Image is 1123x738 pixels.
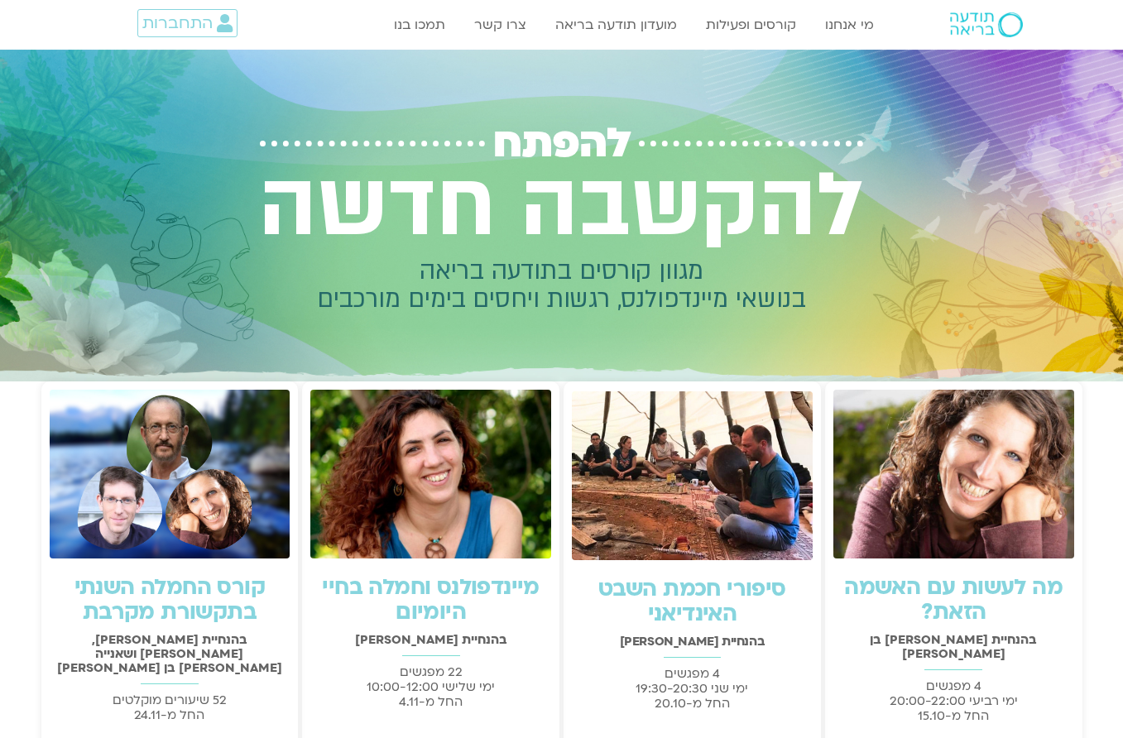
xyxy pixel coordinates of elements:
p: 4 מפגשים ימי שני 19:30-20:30 [572,666,813,711]
a: קורס החמלה השנתי בתקשורת מקרבת [74,573,265,627]
p: 22 מפגשים ימי שלישי 10:00-12:00 החל מ-4.11 [310,664,551,709]
span: החל מ-20.10 [655,695,730,712]
a: צרו קשר [466,9,535,41]
h2: בהנחיית [PERSON_NAME] בן [PERSON_NAME] [833,633,1074,661]
h2: בהנחיית [PERSON_NAME] [572,635,813,649]
img: תודעה בריאה [950,12,1023,37]
a: מיינדפולנס וחמלה בחיי היומיום [322,573,539,627]
a: מי אנחנו [817,9,882,41]
h2: להקשבה חדשה [238,156,886,257]
p: 52 שיעורים מוקלטים החל מ-24.11 [50,692,290,722]
span: להפתח [493,120,631,167]
p: 4 מפגשים ימי רביעי 20:00-22:00 החל מ-15.10 [833,678,1074,723]
a: סיפורי חכמת השבט האינדיאני [598,574,785,629]
h2: בהנחיית [PERSON_NAME], [PERSON_NAME] ושאנייה [PERSON_NAME] בן [PERSON_NAME] [50,633,290,675]
span: התחברות [142,14,213,32]
a: מועדון תודעה בריאה [547,9,685,41]
a: קורסים ופעילות [698,9,804,41]
h2: בהנחיית [PERSON_NAME] [310,633,551,647]
a: מה לעשות עם האשמה הזאת? [844,573,1063,627]
a: תמכו בנו [386,9,454,41]
h2: מגוון קורסים בתודעה בריאה בנושאי מיינדפולנס, רגשות ויחסים בימים מורכבים [238,257,886,314]
a: התחברות [137,9,238,37]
